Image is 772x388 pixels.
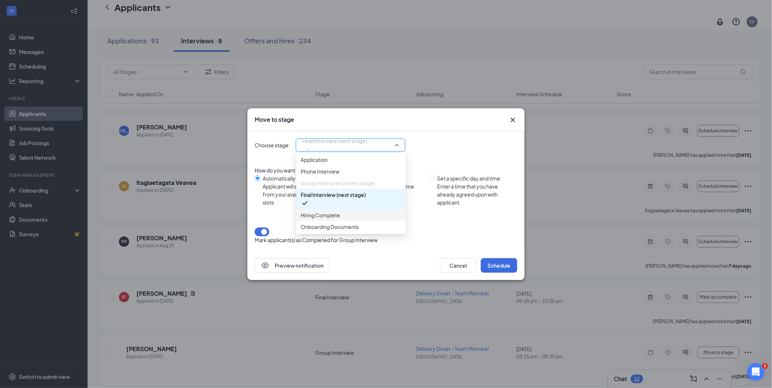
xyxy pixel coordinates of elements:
div: Set a specific day and time [437,174,512,182]
p: Mark applicant(s) as Completed for Group Interview [255,236,517,244]
div: How do you want to schedule time with the applicant? [255,166,517,174]
span: Phone Interview [301,167,339,175]
span: Group Interview (current stage) [301,179,375,187]
svg: Cross [509,116,517,124]
div: Enter a time that you have already agreed upon with applicant [437,182,512,206]
button: Cancel [440,258,476,273]
button: Schedule [481,258,517,273]
span: Hiring Complete [301,211,340,219]
span: Final Interview (next stage) [302,135,367,146]
h3: Move to stage [255,116,294,124]
svg: Checkmark [301,199,309,207]
span: Onboarding Documents [301,223,359,231]
span: Application [301,156,328,164]
svg: Eye [261,261,270,270]
svg: Checkmark [302,146,311,155]
div: Automatically [263,174,321,182]
span: Final Interview (next stage) [301,191,366,199]
iframe: Intercom live chat [747,363,765,381]
button: Close [509,116,517,124]
span: 1 [762,363,768,369]
button: EyePreview notification [255,258,330,273]
span: Choose stage: [255,141,290,149]
div: Applicant will select from your available time slots [263,182,321,206]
